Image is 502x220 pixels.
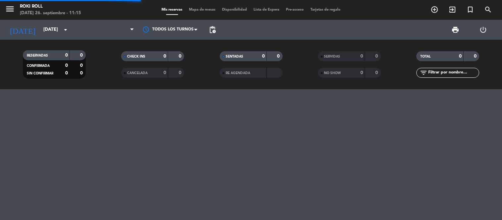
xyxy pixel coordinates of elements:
[420,55,431,58] span: TOTAL
[27,64,50,67] span: CONFIRMADA
[80,53,84,58] strong: 0
[250,8,283,12] span: Lista de Espera
[65,71,68,75] strong: 0
[65,63,68,68] strong: 0
[431,6,438,14] i: add_circle_outline
[324,55,340,58] span: SERVIDAS
[20,3,81,10] div: Roki Roll
[127,55,145,58] span: CHECK INS
[262,54,265,59] strong: 0
[474,54,478,59] strong: 0
[420,69,428,77] i: filter_list
[226,71,250,75] span: RE AGENDADA
[5,22,40,37] i: [DATE]
[448,6,456,14] i: exit_to_app
[20,10,81,17] div: [DATE] 26. septiembre - 11:15
[80,63,84,68] strong: 0
[179,54,183,59] strong: 0
[179,70,183,75] strong: 0
[80,71,84,75] strong: 0
[375,70,379,75] strong: 0
[208,26,216,34] span: pending_actions
[219,8,250,12] span: Disponibilidad
[65,53,68,58] strong: 0
[5,4,15,16] button: menu
[375,54,379,59] strong: 0
[466,6,474,14] i: turned_in_not
[27,72,53,75] span: SIN CONFIRMAR
[127,71,148,75] span: CANCELADA
[360,54,363,59] strong: 0
[226,55,243,58] span: SENTADAS
[186,8,219,12] span: Mapa de mesas
[27,54,48,57] span: RESERVADAS
[324,71,341,75] span: NO SHOW
[469,20,497,40] div: LOG OUT
[451,26,459,34] span: print
[484,6,492,14] i: search
[277,54,281,59] strong: 0
[163,54,166,59] strong: 0
[163,70,166,75] strong: 0
[62,26,69,34] i: arrow_drop_down
[158,8,186,12] span: Mis reservas
[479,26,487,34] i: power_settings_new
[307,8,344,12] span: Tarjetas de regalo
[459,54,462,59] strong: 0
[283,8,307,12] span: Pre-acceso
[360,70,363,75] strong: 0
[5,4,15,14] i: menu
[428,69,479,76] input: Filtrar por nombre...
